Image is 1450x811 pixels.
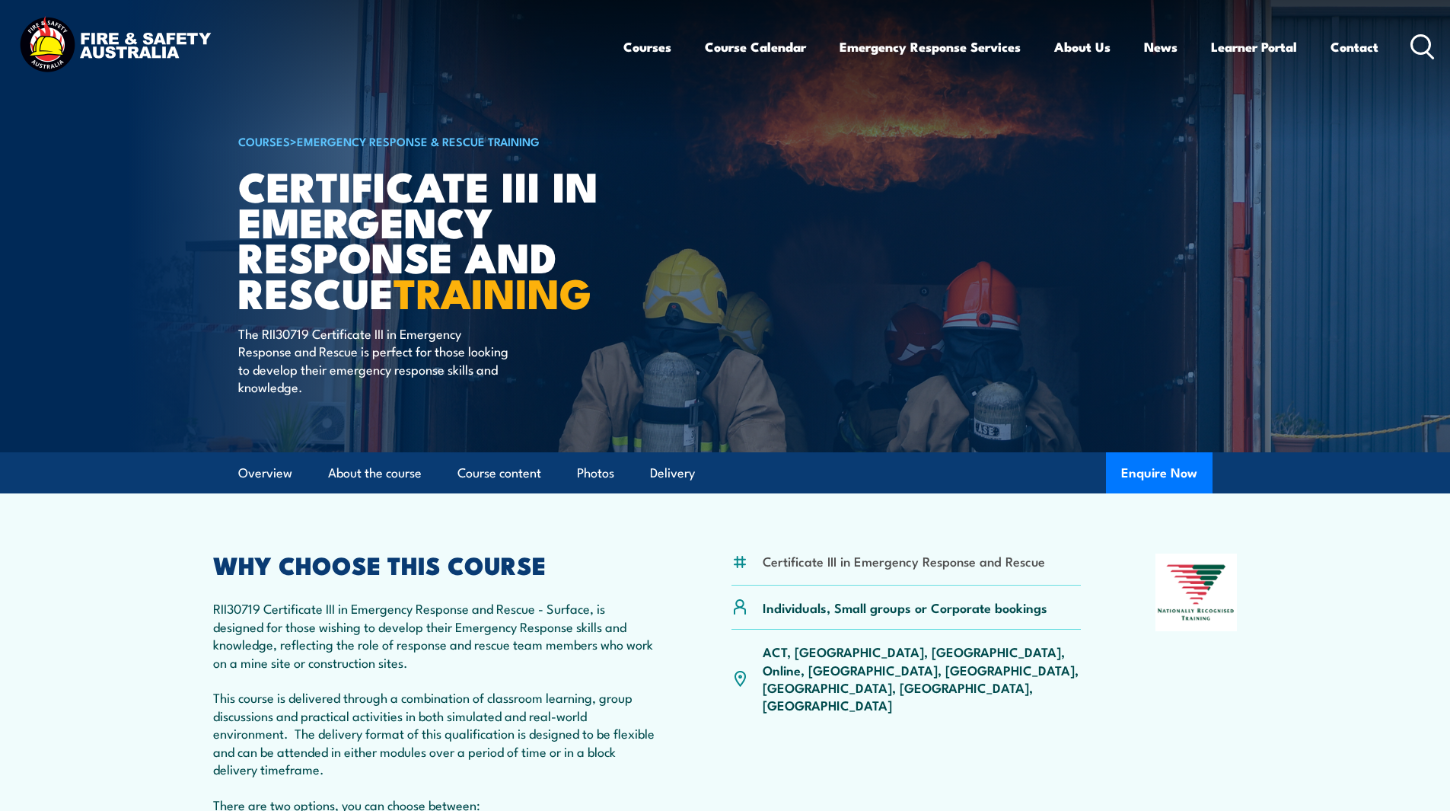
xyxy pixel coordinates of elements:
a: About Us [1054,27,1111,67]
img: Nationally Recognised Training logo. [1155,554,1238,631]
p: Individuals, Small groups or Corporate bookings [763,599,1047,616]
h1: Certificate III in Emergency Response and Rescue [238,168,614,310]
a: Photos [577,453,614,493]
a: COURSES [238,133,290,149]
a: Emergency Response Services [840,27,1021,67]
h6: > [238,132,614,150]
p: The RII30719 Certificate III in Emergency Response and Rescue is perfect for those looking to dev... [238,324,516,396]
a: Course Calendar [705,27,806,67]
p: ACT, [GEOGRAPHIC_DATA], [GEOGRAPHIC_DATA], Online, [GEOGRAPHIC_DATA], [GEOGRAPHIC_DATA], [GEOGRAP... [763,643,1082,714]
a: Courses [623,27,671,67]
a: Contact [1330,27,1378,67]
button: Enquire Now [1106,452,1213,493]
a: Delivery [650,453,695,493]
a: Emergency Response & Rescue Training [297,133,540,149]
li: Certificate III in Emergency Response and Rescue [763,552,1045,570]
a: Course content [457,453,541,493]
a: Overview [238,453,292,493]
strong: TRAINING [394,260,591,323]
a: News [1144,27,1178,67]
a: Learner Portal [1211,27,1297,67]
h2: WHY CHOOSE THIS COURSE [213,554,658,575]
a: About the course [328,453,422,493]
